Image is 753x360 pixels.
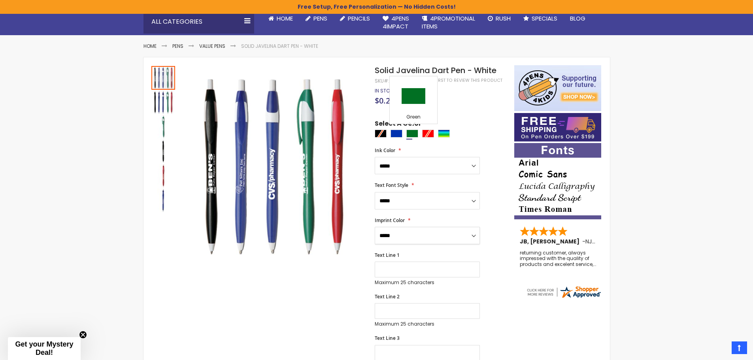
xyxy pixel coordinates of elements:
span: Rush [496,14,511,23]
span: Text Line 2 [375,293,400,300]
span: JB, [PERSON_NAME] [520,237,582,245]
span: Get your Mystery Deal! [15,340,73,356]
a: Pens [172,43,183,49]
span: Text Line 3 [375,335,400,341]
a: Blog [564,10,592,27]
div: Solid Javelina Dart Pen - White [151,90,176,114]
span: Blog [570,14,585,23]
span: 4Pens 4impact [383,14,409,30]
span: $0.29 [375,95,394,106]
img: Free shipping on orders over $199 [514,113,601,141]
img: Solid Javelina Dart Pen - White [184,77,364,257]
span: Text Font Style [375,182,408,188]
a: Home [262,10,299,27]
span: Specials [532,14,557,23]
a: Pencils [334,10,376,27]
div: Solid Javelina Dart Pen - White [151,65,176,90]
div: Solid Javelina Dart Pen - White [151,114,176,139]
a: 4pens.com certificate URL [526,294,602,301]
button: Close teaser [79,331,87,339]
img: Solid Javelina Dart Pen - White [151,90,175,114]
li: Solid Javelina Dart Pen - White [241,43,318,49]
span: Home [277,14,293,23]
span: Pens [313,14,327,23]
a: 4Pens4impact [376,10,415,36]
img: 4pens 4 kids [514,65,601,111]
div: Solid Javelina Dart Pen - White [151,163,176,188]
div: Assorted [438,130,450,138]
a: Rush [481,10,517,27]
span: Text Line 1 [375,252,400,258]
p: Maximum 25 characters [375,279,480,286]
span: Ink Color [375,147,395,154]
span: 4PROMOTIONAL ITEMS [422,14,475,30]
img: 4pens.com widget logo [526,285,602,299]
a: Specials [517,10,564,27]
a: Value Pens [199,43,225,49]
span: Imprint Color [375,217,405,224]
span: - , [582,237,651,245]
img: Solid Javelina Dart Pen - White [151,164,175,188]
div: Get your Mystery Deal!Close teaser [8,337,81,360]
span: In stock [375,87,396,94]
div: All Categories [143,10,254,34]
div: Availability [375,88,396,94]
a: Pens [299,10,334,27]
img: Solid Javelina Dart Pen - White [151,188,175,212]
p: Maximum 25 characters [375,321,480,327]
a: Be the first to review this product [419,77,502,83]
div: Green [392,114,435,122]
div: returning customer, always impressed with the quality of products and excelent service, will retu... [520,250,596,267]
span: Pencils [348,14,370,23]
span: Select A Color [375,119,421,130]
strong: SKU [375,77,389,84]
div: Blue [391,130,402,138]
div: Solid Javelina Dart Pen - White [151,139,176,163]
img: font-personalization-examples [514,143,601,219]
span: Solid Javelina Dart Pen - White [375,65,496,76]
img: Solid Javelina Dart Pen - White [151,115,175,139]
div: Solid Javelina Dart Pen - White [151,188,175,212]
a: 4PROMOTIONALITEMS [415,10,481,36]
img: Solid Javelina Dart Pen - White [151,139,175,163]
a: Home [143,43,157,49]
span: NJ [585,237,595,245]
div: Green [406,130,418,138]
a: Top [732,341,747,354]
